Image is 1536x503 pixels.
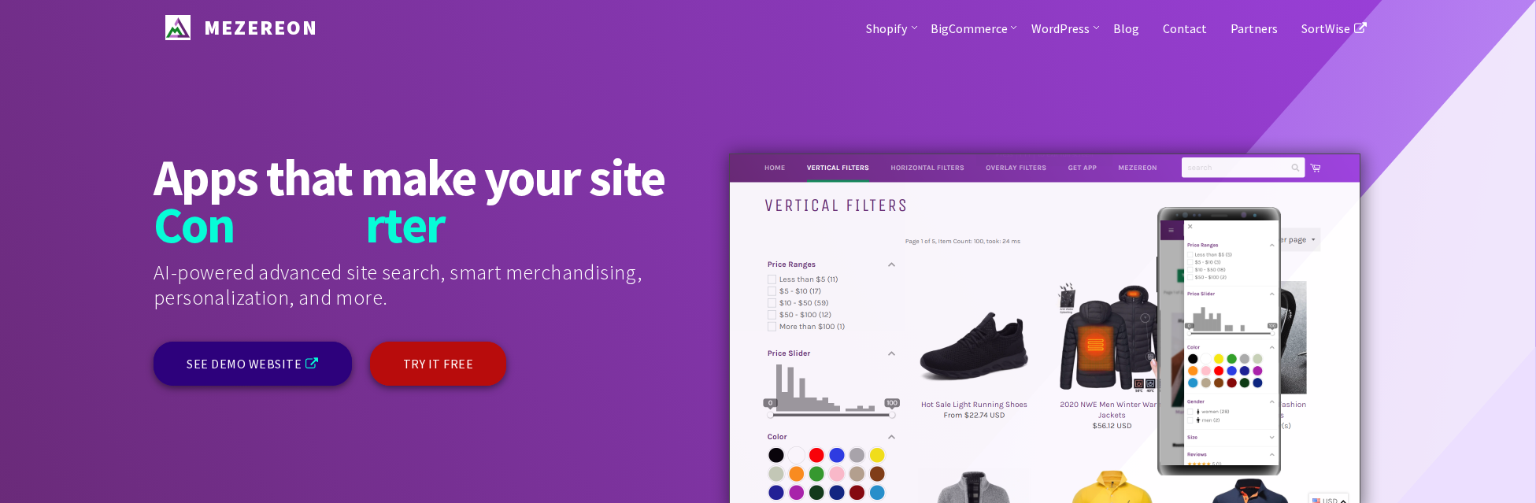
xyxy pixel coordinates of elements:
a: SEE DEMO WEBSITE [154,342,352,386]
img: demo-mobile.c00830e.png [1160,220,1279,465]
img: Mezereon [165,15,191,40]
div: AI-powered advanced site search, smart merchandising, personalization, and more. [154,260,651,342]
strong: Apps that make your site [154,153,672,201]
a: TRY IT FREE [370,342,507,386]
span: MEZEREON [196,14,318,40]
a: Mezereon MEZEREON [154,12,318,38]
